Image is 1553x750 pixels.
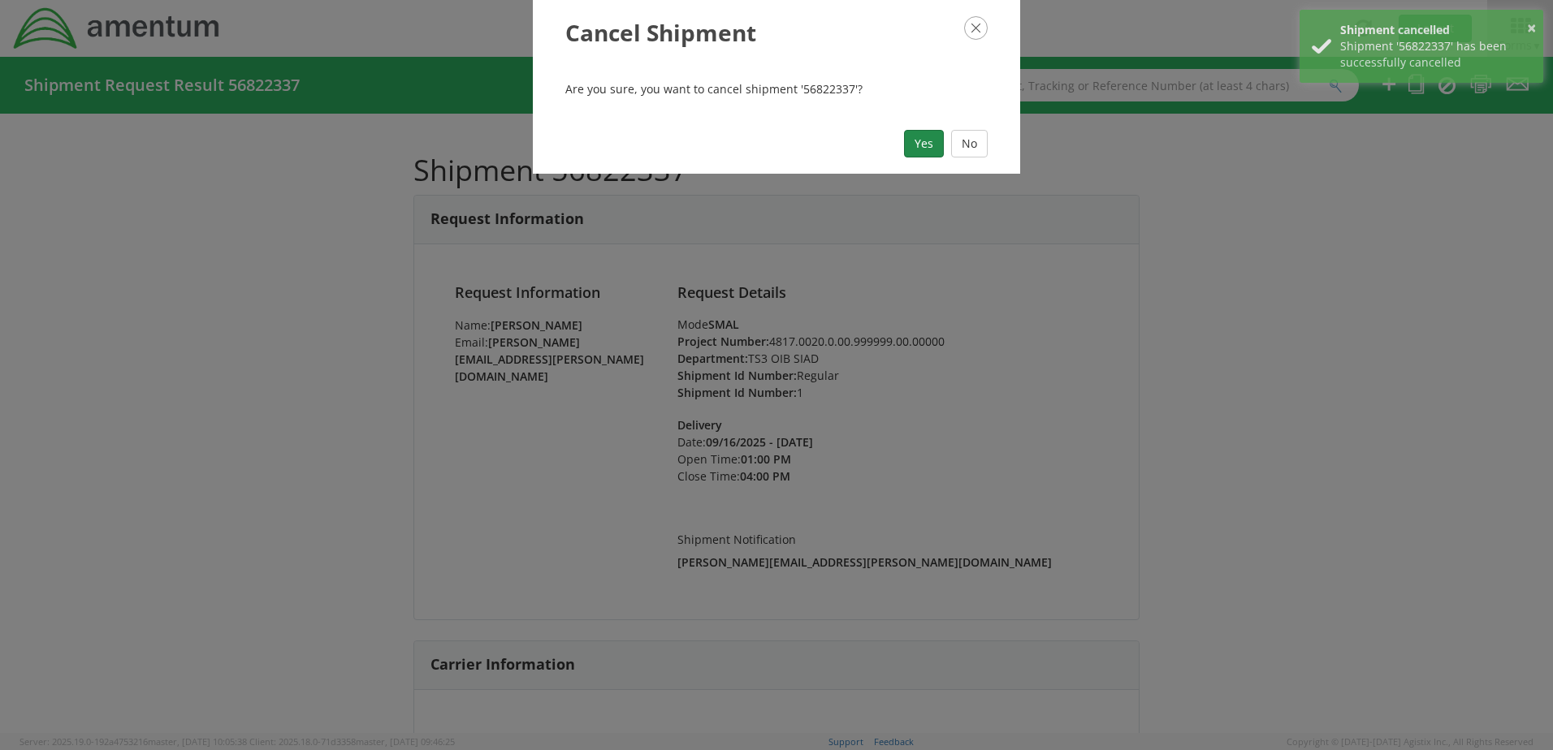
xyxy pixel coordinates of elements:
[1340,38,1531,71] div: Shipment '56822337' has been successfully cancelled
[1527,17,1536,41] button: ×
[904,130,944,157] button: Yes
[951,130,988,157] button: No
[533,65,1020,114] div: Are you sure, you want to cancel shipment '56822337'?
[1340,22,1531,38] div: Shipment cancelled
[565,16,988,49] h3: Cancel Shipment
